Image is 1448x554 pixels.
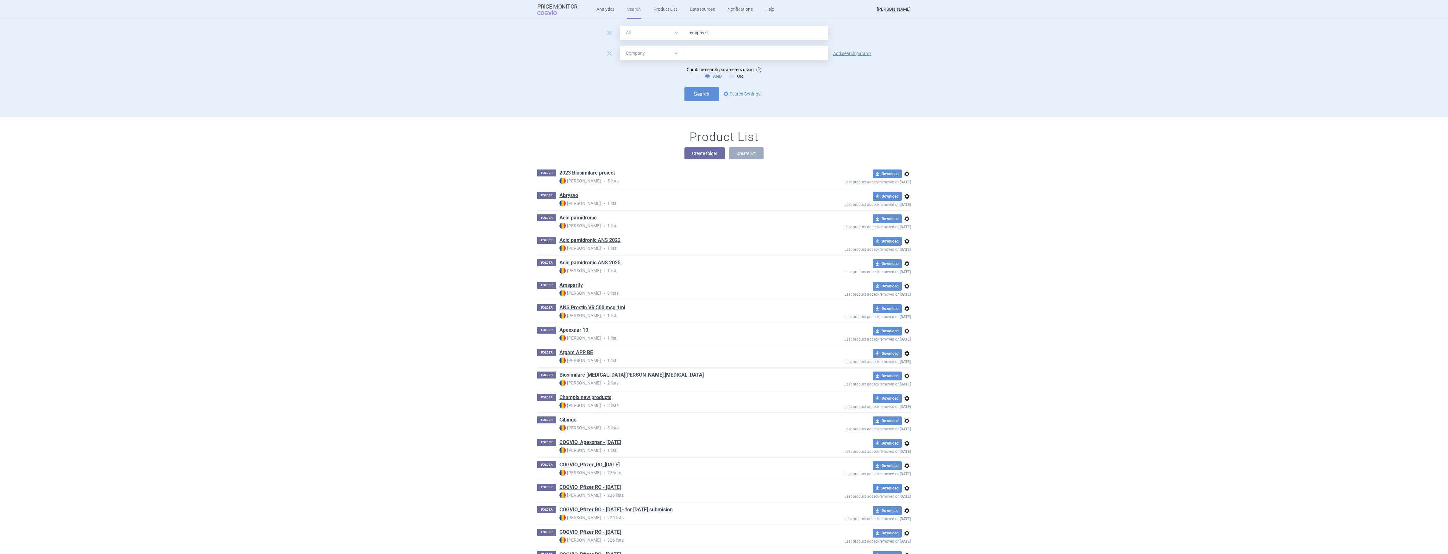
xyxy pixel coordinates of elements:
[705,73,722,79] label: AND
[559,357,566,364] img: RO
[799,425,911,431] p: Last product added/removed on
[559,380,799,386] p: 2 lists
[559,178,601,184] strong: [PERSON_NAME]
[559,335,799,342] p: 1 list
[537,304,556,311] p: FOLDER
[900,247,911,252] strong: [DATE]
[559,357,799,364] p: 1 list
[559,357,601,364] strong: [PERSON_NAME]
[559,537,799,544] p: 326 lists
[559,425,601,431] strong: [PERSON_NAME]
[559,327,588,334] a: Apexxnar 10
[900,539,911,544] strong: [DATE]
[559,178,566,184] img: RO
[900,292,911,297] strong: [DATE]
[873,394,902,403] button: Download
[799,493,911,499] p: Last product added/removed on
[873,214,902,223] button: Download
[559,169,615,176] a: 2023 Biosimilare proiect
[601,492,607,499] i: •
[559,282,583,289] a: Amsparity
[900,180,911,184] strong: [DATE]
[687,67,754,72] span: Combine search parameters using
[559,312,799,319] p: 1 list
[559,237,621,245] h1: Acid pamidronic ANS 2023
[873,439,902,448] button: Download
[873,506,902,515] button: Download
[559,268,601,274] strong: [PERSON_NAME]
[900,427,911,431] strong: [DATE]
[873,349,902,358] button: Download
[601,470,607,476] i: •
[900,404,911,409] strong: [DATE]
[559,484,621,491] a: COGVIO_Pfizer RO - [DATE]
[559,529,621,536] a: COGVIO_Pfizer RO - [DATE]
[799,470,911,476] p: Last product added/removed on
[601,335,607,342] i: •
[537,394,556,401] p: FOLDER
[873,461,902,470] button: Download
[900,337,911,342] strong: [DATE]
[537,484,556,491] p: FOLDER
[873,169,902,178] button: Download
[559,290,566,296] img: RO
[873,484,902,493] button: Download
[559,529,621,537] h1: COGVIO_Pfizer RO - 17.6.2021
[537,214,556,221] p: FOLDER
[601,358,607,364] i: •
[601,268,607,274] i: •
[537,327,556,334] p: FOLDER
[537,529,556,536] p: FOLDER
[799,380,911,386] p: Last product added/removed on
[537,282,556,289] p: FOLDER
[799,448,911,454] p: Last product added/removed on
[559,223,601,229] strong: [PERSON_NAME]
[601,313,607,319] i: •
[559,439,621,446] a: COGVIO_Apexxnar - [DATE]
[900,360,911,364] strong: [DATE]
[729,73,743,79] label: OR
[537,506,556,513] p: FOLDER
[900,382,911,386] strong: [DATE]
[559,335,601,341] strong: [PERSON_NAME]
[900,517,911,521] strong: [DATE]
[559,335,566,341] img: RO
[601,200,607,207] i: •
[559,425,799,431] p: 3 lists
[559,492,601,498] strong: [PERSON_NAME]
[601,178,607,184] i: •
[799,538,911,544] p: Last product added/removed on
[559,304,625,312] h1: ANS Prostin VR 500 mcg 1ml
[559,372,704,379] a: Biosimilare [MEDICAL_DATA][PERSON_NAME],[MEDICAL_DATA]
[559,492,799,499] p: 226 lists
[873,304,902,313] button: Download
[873,259,902,268] button: Download
[900,494,911,499] strong: [DATE]
[559,447,601,453] strong: [PERSON_NAME]
[559,416,577,423] a: Cibingo
[559,447,566,453] img: RO
[873,282,902,291] button: Download
[799,223,911,229] p: Last product added/removed on
[799,178,911,184] p: Last product added/removed on
[722,90,760,98] a: Search Settings
[799,201,911,207] p: Last product added/removed on
[873,372,902,380] button: Download
[559,200,566,206] img: RO
[601,515,607,521] i: •
[900,449,911,454] strong: [DATE]
[559,169,615,178] h1: 2023 Biosimilare proiect
[559,245,799,252] p: 1 list
[601,425,607,431] i: •
[684,87,719,101] button: Search
[559,380,601,386] strong: [PERSON_NAME]
[537,416,556,423] p: FOLDER
[559,178,799,184] p: 5 lists
[559,514,601,521] strong: [PERSON_NAME]
[559,492,566,498] img: RO
[559,268,799,274] p: 1 list
[537,3,577,10] strong: Price Monitor
[559,537,601,543] strong: [PERSON_NAME]
[559,402,601,409] strong: [PERSON_NAME]
[900,202,911,207] strong: [DATE]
